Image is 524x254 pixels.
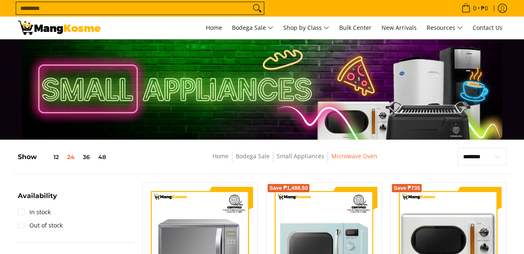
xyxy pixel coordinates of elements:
[79,154,94,160] button: 36
[232,23,273,33] span: Bodega Sale
[94,154,110,160] button: 48
[459,4,490,13] span: •
[283,23,329,33] span: Shop by Class
[228,17,278,39] a: Bodega Sale
[377,17,421,39] a: New Arrivals
[468,17,507,39] a: Contact Us
[202,17,226,39] a: Home
[480,5,489,11] span: ₱0
[269,186,308,191] span: Save ₱1,488.50
[472,5,478,11] span: 0
[394,186,420,191] span: Save ₱735
[423,17,467,39] a: Resources
[157,151,432,170] nav: Breadcrumbs
[251,2,264,15] button: Search
[473,24,502,31] span: Contact Us
[37,154,63,160] button: 12
[206,24,222,31] span: Home
[18,193,57,199] span: Availability
[279,17,333,39] a: Shop by Class
[236,152,270,160] a: Bodega Sale
[18,206,51,219] a: In stock
[427,23,463,33] span: Resources
[277,152,324,160] a: Small Appliances
[18,21,101,35] img: Small Appliances l Mang Kosme: Home Appliances Warehouse Sale Microwave Oven
[18,193,57,206] summary: Open
[63,154,79,160] button: 24
[212,152,229,160] a: Home
[335,17,376,39] a: Bulk Center
[18,153,110,161] h5: Show
[339,24,372,31] span: Bulk Center
[18,219,63,232] a: Out of stock
[331,151,377,162] span: Microwave Oven
[382,24,417,31] span: New Arrivals
[109,17,507,39] nav: Main Menu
